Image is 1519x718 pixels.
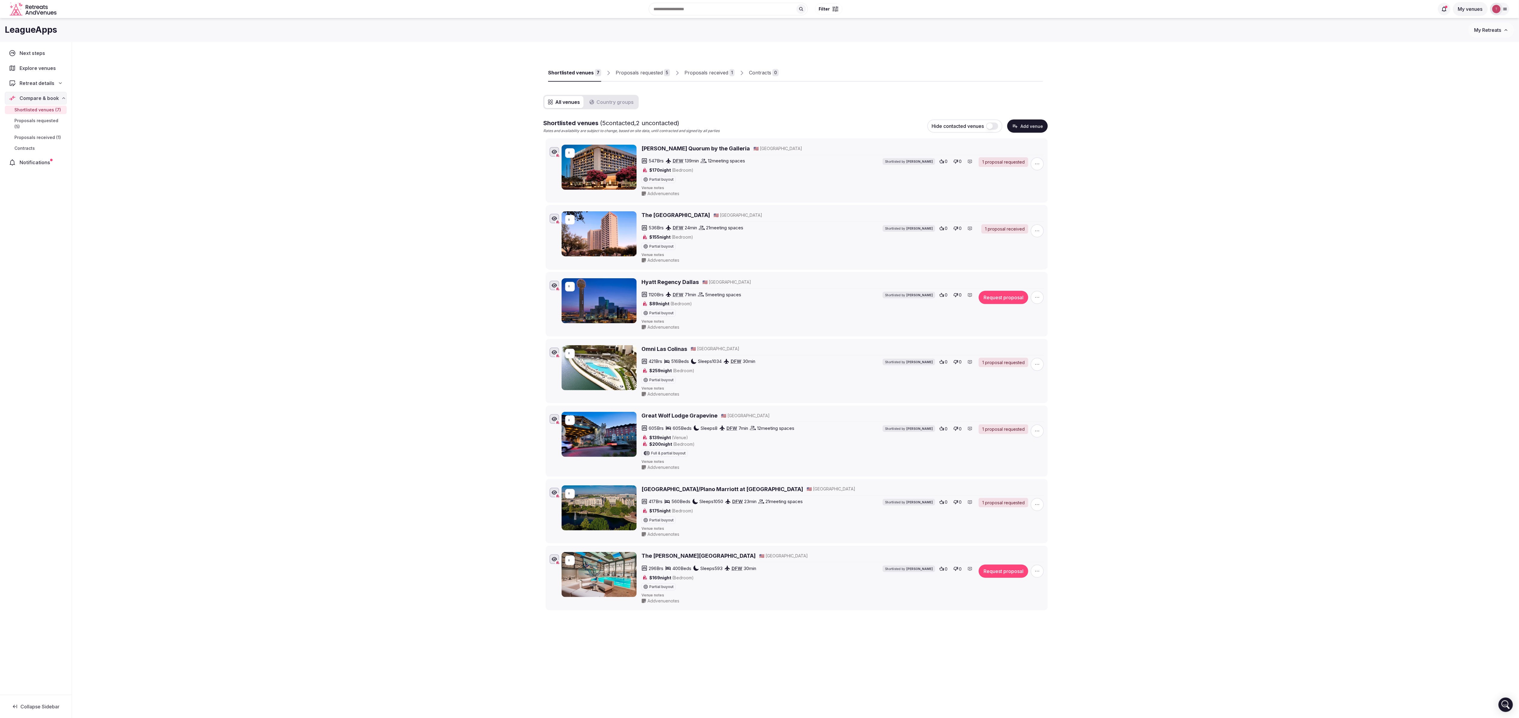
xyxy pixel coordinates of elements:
[649,167,693,173] span: $170 night
[672,167,693,173] span: (Bedroom)
[649,301,692,307] span: $89 night
[731,358,741,364] a: DFW
[721,413,726,419] button: 🇺🇸
[673,425,692,431] span: 605 Beds
[649,225,664,231] span: 536 Brs
[647,191,679,197] span: Add venue notes
[562,485,637,530] img: Dallas/Plano Marriott at Legacy Town Center
[883,425,935,432] div: Shortlisted by
[938,498,949,506] button: 0
[649,425,664,431] span: 605 Brs
[979,424,1028,434] a: 1 proposal requested
[697,346,739,352] span: [GEOGRAPHIC_DATA]
[5,700,67,713] button: Collapse Sidebar
[698,358,722,364] span: Sleeps 1034
[700,565,723,572] span: Sleeps 593
[959,426,962,432] span: 0
[702,279,708,285] span: 🇺🇸
[945,359,947,365] span: 0
[1474,27,1501,33] span: My Retreats
[641,412,717,419] a: Great Wolf Lodge Grapevine
[673,442,695,447] span: (Bedroom)
[10,2,58,16] svg: Retreats and Venues company logo
[938,565,949,573] button: 0
[807,486,812,492] button: 🇺🇸
[743,358,755,364] span: 30 min
[649,234,693,240] span: $155 night
[20,50,47,57] span: Next steps
[720,212,762,218] span: [GEOGRAPHIC_DATA]
[672,508,693,513] span: (Bedroom)
[738,425,748,431] span: 7 min
[10,2,58,16] a: Visit the homepage
[651,451,686,455] span: Full & partial buyout
[819,6,830,12] span: Filter
[906,293,933,297] span: [PERSON_NAME]
[714,213,719,218] span: 🇺🇸
[691,346,696,351] span: 🇺🇸
[562,278,637,323] img: Hyatt Regency Dallas
[691,346,696,352] button: 🇺🇸
[649,311,674,315] span: Partial buyout
[702,279,708,285] button: 🇺🇸
[1453,2,1488,16] button: My venues
[732,499,743,504] a: DFW
[649,441,695,447] span: $200 night
[20,95,59,102] span: Compare & book
[979,157,1028,167] div: 1 proposal requested
[641,211,710,219] a: The [GEOGRAPHIC_DATA]
[906,159,933,164] span: [PERSON_NAME]
[938,157,949,166] button: 0
[685,158,699,164] span: 139 min
[649,585,674,589] span: Partial buyout
[726,425,737,431] a: DFW
[20,65,58,72] span: Explore venues
[562,211,637,256] img: The Westin Dallas Park Central
[729,69,735,76] div: 1
[709,279,751,285] span: [GEOGRAPHIC_DATA]
[20,159,53,166] span: Notifications
[952,224,963,233] button: 0
[981,224,1028,234] a: 1 proposal received
[672,498,690,505] span: 560 Beds
[562,145,637,190] img: Dallas Marriott Quorum by the Galleria
[749,69,771,76] div: Contracts
[721,413,726,418] span: 🇺🇸
[543,128,720,134] p: Rates and availability are subject to change, based on site data, until contracted and signed by ...
[772,69,779,76] div: 0
[684,64,735,82] a: Proposals received1
[641,278,699,286] h2: Hyatt Regency Dallas
[641,145,750,152] a: [PERSON_NAME] Quorum by the Galleria
[714,212,719,218] button: 🇺🇸
[641,552,756,560] a: The [PERSON_NAME][GEOGRAPHIC_DATA]
[5,47,67,59] a: Next steps
[815,3,842,15] button: Filter
[952,424,963,433] button: 0
[959,566,962,572] span: 0
[749,64,779,82] a: Contracts0
[979,498,1028,508] a: 1 proposal requested
[672,565,691,572] span: 400 Beds
[699,498,723,505] span: Sleeps 1050
[906,360,933,364] span: [PERSON_NAME]
[5,133,67,142] a: Proposals received (1)
[641,319,1044,324] span: Venue notes
[945,499,947,505] span: 0
[595,69,601,76] div: 7
[641,485,803,493] h2: [GEOGRAPHIC_DATA]/Plano Marriott at [GEOGRAPHIC_DATA]
[979,358,1028,367] a: 1 proposal requested
[649,245,674,248] span: Partial buyout
[5,24,57,36] h1: LeagueApps
[883,359,935,365] div: Shortlisted by
[543,119,679,127] span: Shortlisted venues
[705,291,741,298] span: 5 meeting spaces
[883,292,935,298] div: Shortlisted by
[20,80,54,87] span: Retreat details
[600,119,679,127] span: ( 5 contacted, 2 uncontacted)
[14,107,61,113] span: Shortlisted venues (7)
